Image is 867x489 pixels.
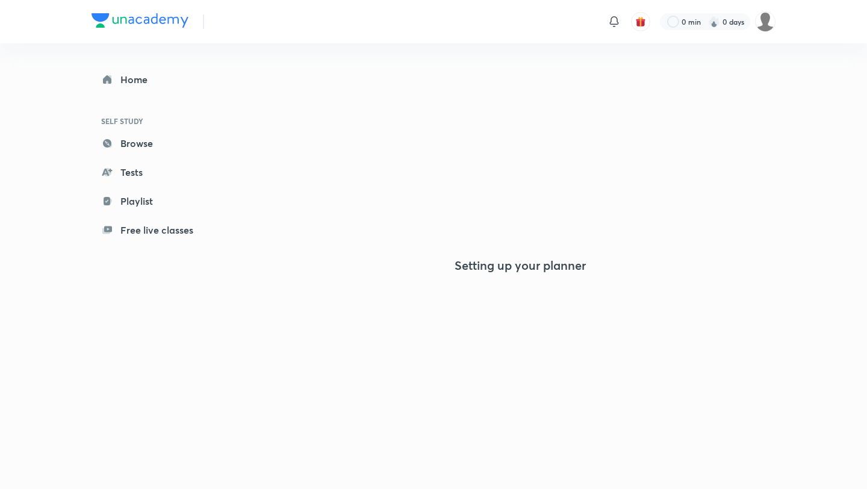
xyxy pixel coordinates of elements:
[631,12,650,31] button: avatar
[635,16,646,27] img: avatar
[455,258,586,273] h4: Setting up your planner
[92,13,188,28] img: Company Logo
[92,189,231,213] a: Playlist
[92,67,231,92] a: Home
[92,218,231,242] a: Free live classes
[92,13,188,31] a: Company Logo
[92,111,231,131] h6: SELF STUDY
[92,131,231,155] a: Browse
[755,11,775,32] img: S M AKSHATHAjjjfhfjgjgkgkgkhk
[92,160,231,184] a: Tests
[708,16,720,28] img: streak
